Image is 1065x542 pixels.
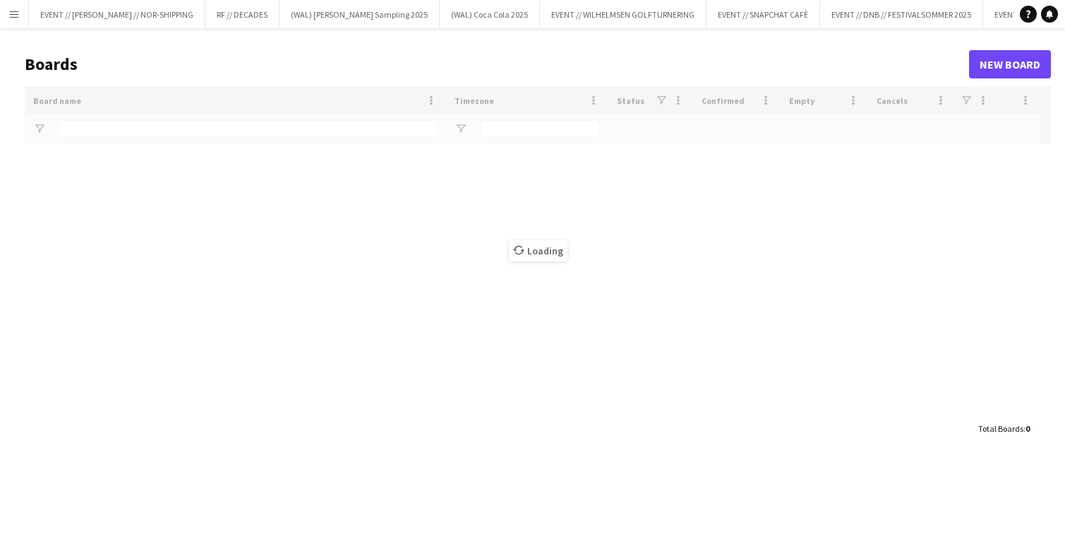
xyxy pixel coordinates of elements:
[978,423,1023,434] span: Total Boards
[820,1,983,28] button: EVENT // DNB // FESTIVALSOMMER 2025
[279,1,440,28] button: (WAL) [PERSON_NAME] Sampling 2025
[1025,423,1030,434] span: 0
[978,415,1030,442] div: :
[205,1,279,28] button: RF // DECADES
[969,50,1051,78] a: New Board
[706,1,820,28] button: EVENT // SNAPCHAT CAFÈ
[440,1,540,28] button: (WAL) Coca Cola 2025
[25,54,969,75] h1: Boards
[509,240,567,261] span: Loading
[540,1,706,28] button: EVENT // WILHELMSEN GOLFTURNERING
[29,1,205,28] button: EVENT // [PERSON_NAME] // NOR-SHIPPING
